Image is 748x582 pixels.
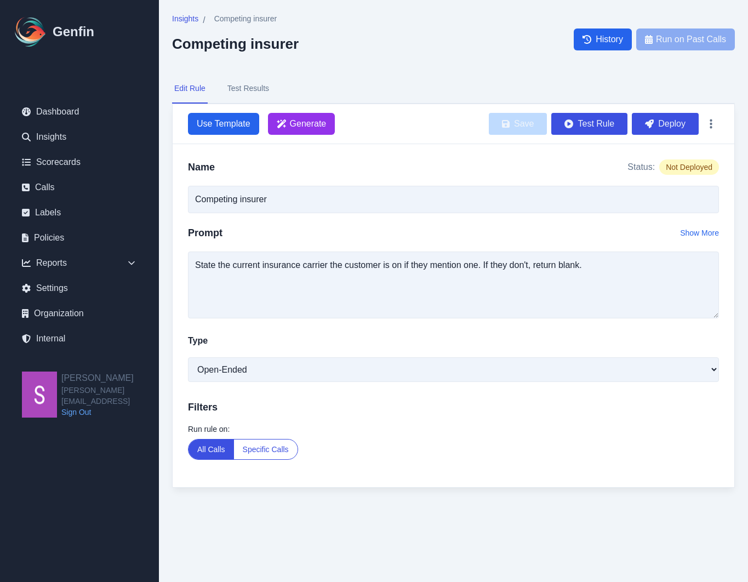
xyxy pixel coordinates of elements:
[632,113,699,135] button: Deploy
[680,227,719,238] button: Show More
[636,28,735,50] button: Run on Past Calls
[13,252,146,274] div: Reports
[13,303,146,324] a: Organization
[290,117,327,130] span: Generate
[596,33,623,46] span: History
[659,159,719,175] span: Not Deployed
[574,28,632,50] a: History
[234,440,298,459] button: Specific Calls
[489,113,547,135] button: Save
[13,14,48,49] img: Logo
[13,176,146,198] a: Calls
[22,372,57,418] img: Shane Wey
[13,151,146,173] a: Scorecards
[188,334,208,347] label: Type
[214,13,277,24] span: Competing insurer
[53,23,94,41] h1: Genfin
[13,101,146,123] a: Dashboard
[656,33,726,46] span: Run on Past Calls
[268,113,335,135] button: Generate
[188,186,719,213] input: Write your rule name here
[61,372,159,385] h2: [PERSON_NAME]
[61,407,159,418] a: Sign Out
[13,277,146,299] a: Settings
[189,440,234,459] button: All Calls
[13,202,146,224] a: Labels
[225,74,271,104] button: Test Results
[203,14,205,27] span: /
[172,36,299,52] h2: Competing insurer
[13,328,146,350] a: Internal
[627,161,655,174] span: Status:
[188,400,719,415] h3: Filters
[13,126,146,148] a: Insights
[188,252,719,318] textarea: State the current insurance carrier the customer is on if they mention one. If they don't, return...
[172,13,198,24] span: Insights
[172,13,198,27] a: Insights
[13,227,146,249] a: Policies
[551,113,627,135] button: Test Rule
[188,159,215,175] h2: Name
[188,424,719,435] label: Run rule on:
[172,74,208,104] button: Edit Rule
[188,113,259,135] button: Use Template
[188,225,222,241] h2: Prompt
[61,385,159,407] span: [PERSON_NAME][EMAIL_ADDRESS]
